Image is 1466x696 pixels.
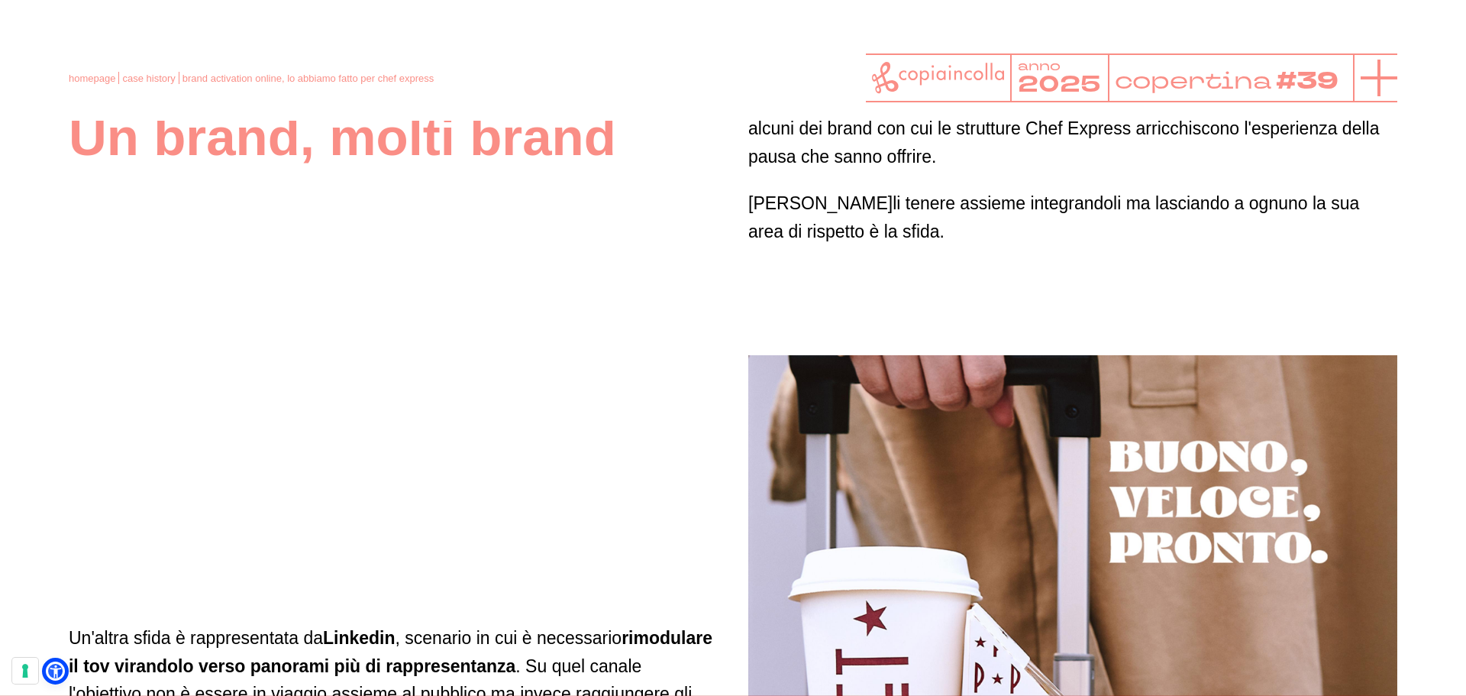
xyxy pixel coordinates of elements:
[748,189,1397,246] p: [PERSON_NAME]li tenere assieme integrandoli ma lasciando a ognuno la sua area di rispetto è la sf...
[46,662,65,681] a: Open Accessibility Menu
[1114,64,1276,96] tspan: copertina
[122,73,175,84] a: case history
[69,628,712,676] strong: rimodulare il tov virandolo verso panorami più di rappresentanza
[1018,57,1061,75] tspan: anno
[323,628,396,648] strong: Linkedin
[69,73,115,84] a: homepage
[12,658,38,684] button: Le tue preferenze relative al consenso per le tecnologie di tracciamento
[69,105,718,170] h1: Un brand, molti brand
[1280,64,1345,99] tspan: #39
[1018,70,1100,101] tspan: 2025
[182,73,434,84] span: brand activation online, lo abbiamo fatto per chef express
